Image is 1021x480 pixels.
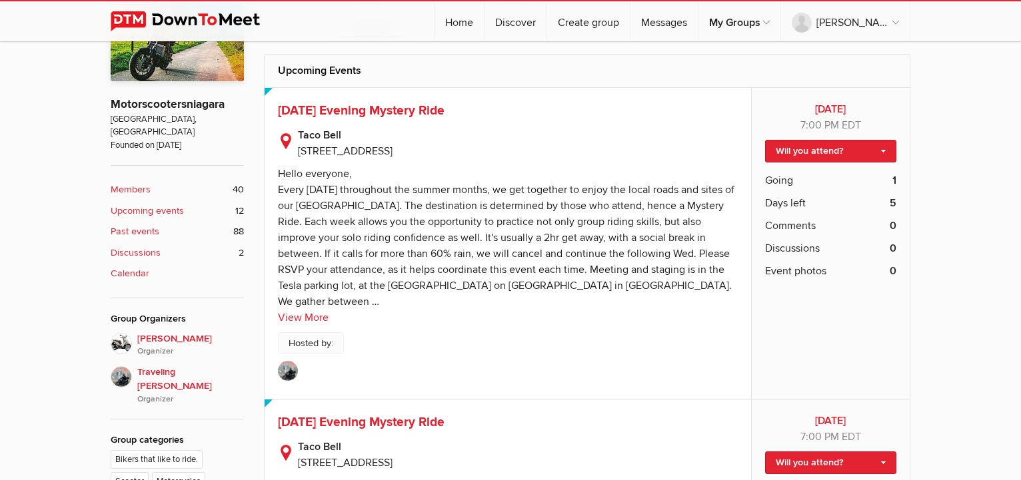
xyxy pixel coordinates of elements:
[800,119,839,132] span: 7:00 PM
[781,1,910,41] a: [PERSON_NAME] [PERSON_NAME]
[111,224,244,239] a: Past events 88
[137,393,244,405] i: Organizer
[298,439,738,455] b: Taco Bell
[233,224,244,239] span: 88
[239,246,244,260] span: 2
[111,312,244,326] div: Group Organizers
[890,195,896,211] b: 5
[111,246,161,260] b: Discussions
[890,240,896,256] b: 0
[111,113,244,139] span: [GEOGRAPHIC_DATA], [GEOGRAPHIC_DATA]
[765,240,820,256] span: Discussions
[137,346,244,358] i: Organizer
[111,366,132,387] img: Traveling Tim
[111,333,244,358] a: [PERSON_NAME]Organizer
[111,266,244,281] a: Calendar
[765,413,896,429] b: [DATE]
[278,332,344,355] p: Hosted by:
[890,218,896,234] b: 0
[278,167,734,308] div: Hello everyone, Every [DATE] throughout the summer months, we get together to enjoy the local roa...
[765,195,806,211] span: Days left
[547,1,630,41] a: Create group
[111,182,244,197] a: Members 40
[137,332,244,358] span: [PERSON_NAME]
[298,144,393,158] span: [STREET_ADDRESS]
[137,365,244,406] span: Traveling [PERSON_NAME]
[233,182,244,197] span: 40
[111,358,244,406] a: Traveling [PERSON_NAME]Organizer
[630,1,698,41] a: Messages
[278,310,329,326] a: View More
[111,97,225,111] a: Motorscootersniagara
[111,11,281,31] img: DownToMeet
[111,333,132,354] img: Dana
[111,204,244,218] a: Upcoming events 12
[111,224,159,239] b: Past events
[111,204,184,218] b: Upcoming events
[892,172,896,188] b: 1
[235,204,244,218] span: 12
[278,361,298,381] img: Traveling Tim
[298,127,738,143] b: Taco Bell
[765,218,816,234] span: Comments
[111,433,244,447] div: Group categories
[765,263,826,279] span: Event photos
[765,140,896,162] a: Will you attend?
[111,246,244,260] a: Discussions 2
[842,430,861,443] span: America/Toronto
[890,263,896,279] b: 0
[842,119,861,132] span: America/Toronto
[278,103,445,119] a: [DATE] Evening Mystery Ride
[765,451,896,474] a: Will you attend?
[278,414,445,430] a: [DATE] Evening Mystery Ride
[698,1,780,41] a: My Groups
[800,430,839,443] span: 7:00 PM
[111,139,244,152] span: Founded on [DATE]
[765,101,896,117] b: [DATE]
[278,55,896,87] h2: Upcoming Events
[485,1,546,41] a: Discover
[765,172,793,188] span: Going
[298,456,393,469] span: [STREET_ADDRESS]
[111,182,151,197] b: Members
[111,3,244,81] img: Motorscootersniagara
[111,266,149,281] b: Calendar
[435,1,484,41] a: Home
